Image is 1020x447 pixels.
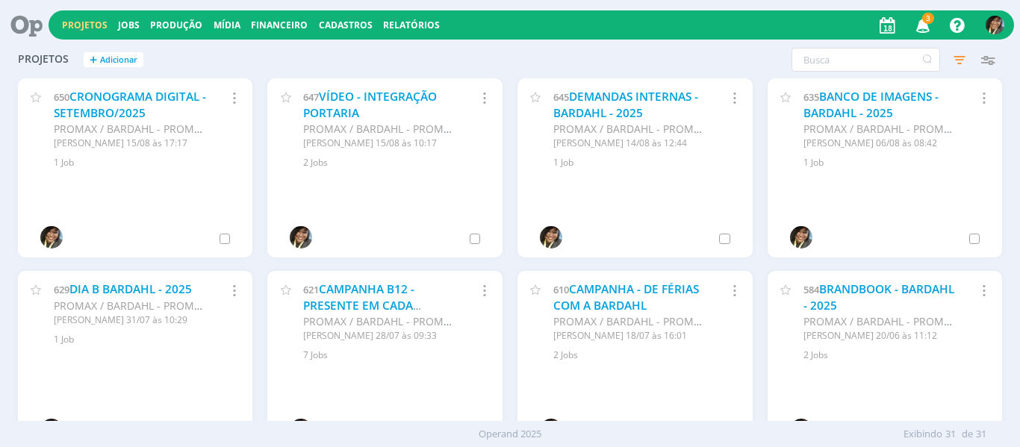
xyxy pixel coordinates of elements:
[303,89,437,121] a: VÍDEO - INTEGRAÇÃO PORTARIA
[303,283,319,296] span: 621
[553,314,962,328] span: PROMAX / BARDAHL - PROMAX PRODUTOS MÁXIMOS S/A INDÚSTRIA E COMÉRCIO
[553,329,706,343] div: [PERSON_NAME] 18/07 às 16:01
[90,52,97,68] span: +
[303,122,712,136] span: PROMAX / BARDAHL - PROMAX PRODUTOS MÁXIMOS S/A INDÚSTRIA E COMÉRCIO
[803,156,985,169] div: 1 Job
[553,89,698,121] a: DEMANDAS INTERNAS - BARDAHL - 2025
[945,427,956,442] span: 31
[540,419,562,441] img: S
[553,90,569,104] span: 645
[540,226,562,248] img: S
[54,298,462,313] span: PROMAX / BARDAHL - PROMAX PRODUTOS MÁXIMOS S/A INDÚSTRIA E COMÉRCIO
[553,283,569,296] span: 610
[146,19,207,31] button: Produção
[553,156,735,169] div: 1 Job
[383,19,440,31] a: Relatórios
[303,281,414,329] a: CAMPANHA B12 - PRESENTE EM CADA HISTÓRIA - 2025
[246,19,312,31] button: Financeiro
[303,137,456,150] div: [PERSON_NAME] 15/08 às 10:17
[54,122,462,136] span: PROMAX / BARDAHL - PROMAX PRODUTOS MÁXIMOS S/A INDÚSTRIA E COMÉRCIO
[84,52,143,68] button: +Adicionar
[792,48,940,72] input: Busca
[907,12,937,39] button: 3
[986,16,1004,34] img: S
[803,283,819,296] span: 584
[303,90,319,104] span: 647
[790,226,812,248] img: S
[314,19,377,31] button: Cadastros
[54,156,235,169] div: 1 Job
[790,419,812,441] img: S
[40,419,63,441] img: S
[150,19,202,31] a: Produção
[985,12,1005,38] button: S
[54,283,69,296] span: 629
[904,427,942,442] span: Exibindo
[803,89,939,121] a: BANCO DE IMAGENS - BARDAHL - 2025
[54,313,207,327] div: [PERSON_NAME] 31/07 às 10:29
[290,419,312,441] img: S
[54,89,206,121] a: CRONOGRAMA DIGITAL - SETEMBRO/2025
[922,13,934,24] span: 3
[319,19,373,31] span: Cadastros
[976,427,986,442] span: 31
[214,19,240,31] a: Mídia
[54,333,235,346] div: 1 Job
[303,348,485,362] div: 7 Jobs
[118,19,140,31] a: Jobs
[303,156,485,169] div: 2 Jobs
[553,122,962,136] span: PROMAX / BARDAHL - PROMAX PRODUTOS MÁXIMOS S/A INDÚSTRIA E COMÉRCIO
[803,329,957,343] div: [PERSON_NAME] 20/06 às 11:12
[303,329,456,343] div: [PERSON_NAME] 28/07 às 09:33
[290,226,312,248] img: S
[803,137,957,150] div: [PERSON_NAME] 06/08 às 08:42
[113,19,144,31] button: Jobs
[54,137,207,150] div: [PERSON_NAME] 15/08 às 17:17
[553,137,706,150] div: [PERSON_NAME] 14/08 às 12:44
[40,226,63,248] img: S
[553,348,735,362] div: 2 Jobs
[803,348,985,362] div: 2 Jobs
[379,19,444,31] button: Relatórios
[57,19,112,31] button: Projetos
[553,281,699,313] a: CAMPANHA - DE FÉRIAS COM A BARDAHL
[962,427,973,442] span: de
[18,53,69,66] span: Projetos
[803,281,954,313] a: BRANDBOOK - BARDAHL - 2025
[209,19,245,31] button: Mídia
[303,314,712,328] span: PROMAX / BARDAHL - PROMAX PRODUTOS MÁXIMOS S/A INDÚSTRIA E COMÉRCIO
[62,19,108,31] a: Projetos
[54,90,69,104] span: 650
[803,90,819,104] span: 635
[251,19,308,31] a: Financeiro
[100,55,137,65] span: Adicionar
[69,281,192,297] a: DIA B BARDAHL - 2025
